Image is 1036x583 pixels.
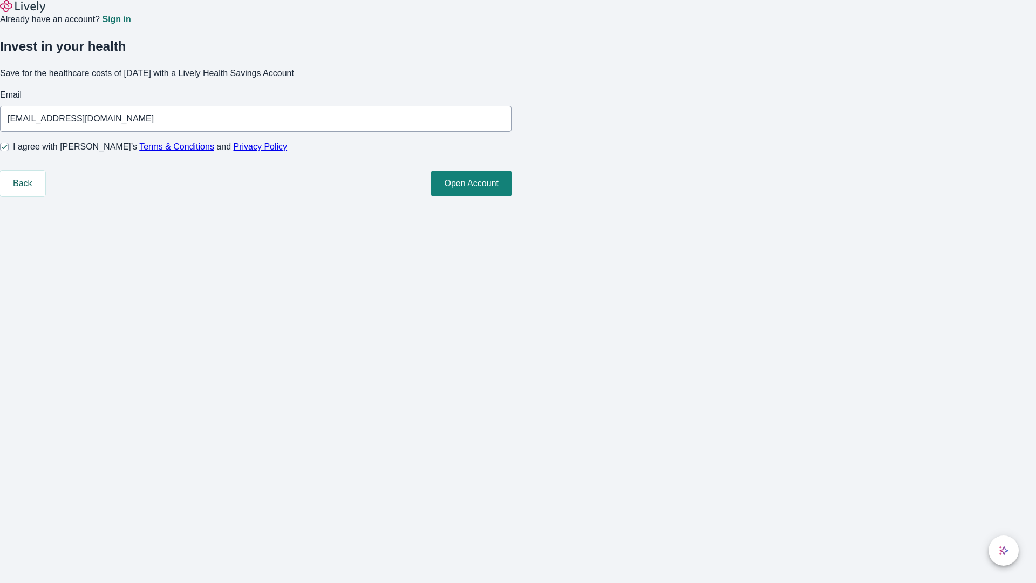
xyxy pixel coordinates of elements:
button: Open Account [431,171,512,196]
span: I agree with [PERSON_NAME]’s and [13,140,287,153]
a: Privacy Policy [234,142,288,151]
a: Sign in [102,15,131,24]
svg: Lively AI Assistant [998,545,1009,556]
button: chat [989,535,1019,566]
a: Terms & Conditions [139,142,214,151]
